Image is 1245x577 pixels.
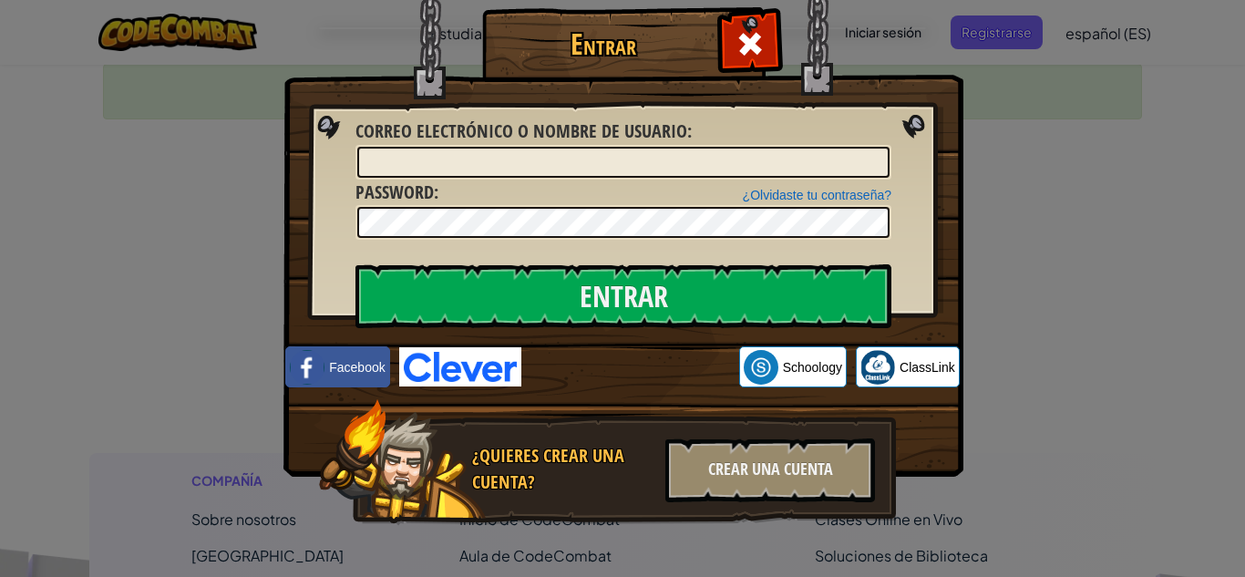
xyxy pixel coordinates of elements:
[472,443,654,495] div: ¿Quieres crear una cuenta?
[355,118,687,143] span: Correo electrónico o nombre de usuario
[355,180,434,204] span: Password
[744,350,778,385] img: schoology.png
[521,347,739,387] iframe: Sign in with Google Button
[290,350,324,385] img: facebook_small.png
[743,188,891,202] a: ¿Olvidaste tu contraseña?
[783,358,842,376] span: Schoology
[860,350,895,385] img: classlink-logo-small.png
[355,118,692,145] label: :
[329,358,385,376] span: Facebook
[487,28,719,60] h1: Entrar
[665,438,875,502] div: Crear una cuenta
[355,264,891,328] input: Entrar
[900,358,955,376] span: ClassLink
[355,180,438,206] label: :
[399,347,521,386] img: clever-logo-blue.png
